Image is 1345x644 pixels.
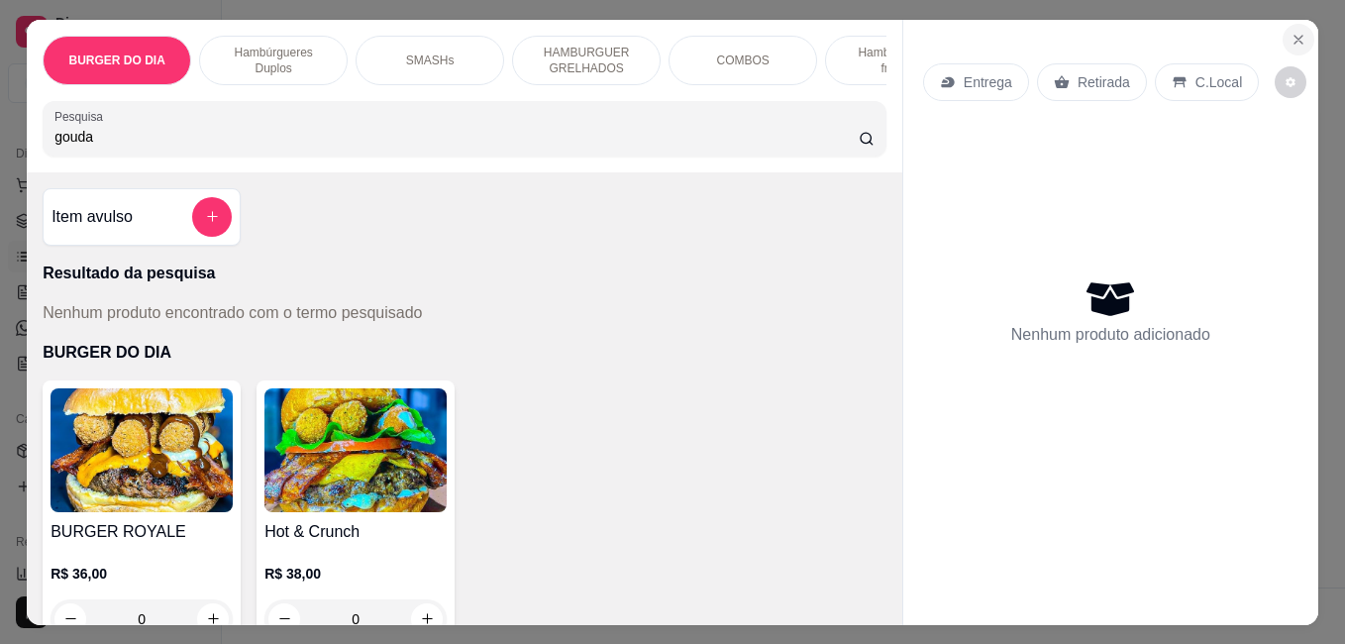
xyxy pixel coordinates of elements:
[51,564,233,584] p: R$ 36,00
[43,341,886,365] p: BURGER DO DIA
[43,301,422,325] p: Nenhum produto encontrado com o termo pesquisado
[54,127,859,147] input: Pesquisa
[68,53,164,68] p: BURGER DO DIA
[406,53,455,68] p: SMASHs
[529,45,644,76] p: HAMBURGUER GRELHADOS
[264,388,447,512] img: product-image
[964,72,1012,92] p: Entrega
[411,603,443,635] button: increase-product-quantity
[716,53,769,68] p: COMBOS
[1275,66,1306,98] button: decrease-product-quantity
[1011,323,1210,347] p: Nenhum produto adicionado
[192,197,232,237] button: add-separate-item
[1283,24,1314,55] button: Close
[264,564,447,584] p: R$ 38,00
[54,108,110,125] label: Pesquisa
[43,262,886,285] p: Resultado da pesquisa
[1195,72,1242,92] p: C.Local
[216,45,331,76] p: Hambúrgueres Duplos
[51,388,233,512] img: product-image
[51,520,233,544] h4: BURGER ROYALE
[268,603,300,635] button: decrease-product-quantity
[842,45,957,76] p: Hambúrguer de frango!
[1078,72,1130,92] p: Retirada
[264,520,447,544] h4: Hot & Crunch
[52,205,133,229] h4: Item avulso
